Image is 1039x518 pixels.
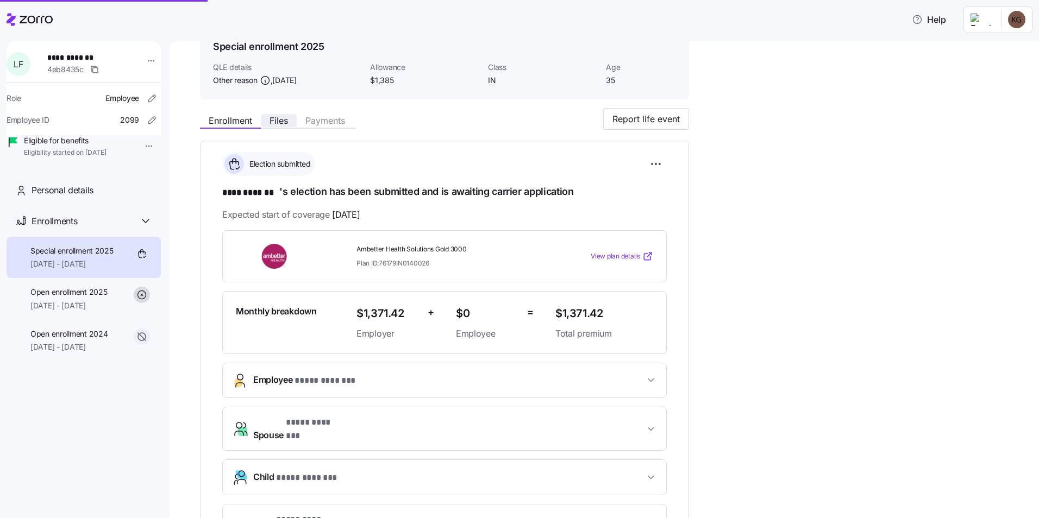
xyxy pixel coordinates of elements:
[30,329,108,339] span: Open enrollment 2024
[222,208,360,222] span: Expected start of coverage
[488,62,597,73] span: Class
[591,251,640,262] span: View plan details
[356,258,429,268] span: Plan ID: 76179IN0140026
[370,62,479,73] span: Allowance
[105,93,139,104] span: Employee
[356,327,419,340] span: Employer
[253,373,357,388] span: Employee
[24,135,107,146] span: Eligible for benefits
[370,75,479,86] span: $1,385
[14,60,23,68] span: L F
[356,245,547,254] span: Ambetter Health Solutions Gold 3000
[222,185,667,200] h1: 's election has been submitted and is awaiting carrier application
[456,327,518,340] span: Employee
[903,9,955,30] button: Help
[24,148,107,157] span: Eligibility started on [DATE]
[120,115,139,125] span: 2099
[428,305,434,320] span: +
[213,62,361,73] span: QLE details
[606,62,676,73] span: Age
[332,208,360,222] span: [DATE]
[253,470,337,485] span: Child
[213,75,297,86] span: Other reason ,
[30,287,107,298] span: Open enrollment 2025
[7,115,49,125] span: Employee ID
[591,251,653,262] a: View plan details
[30,342,108,352] span: [DATE] - [DATE]
[456,305,518,323] span: $0
[30,245,114,256] span: Special enrollment 2025
[236,244,314,269] img: Ambetter
[7,93,21,104] span: Role
[213,40,324,53] h1: Special enrollment 2025
[47,64,84,75] span: 4eb8435c
[253,416,346,442] span: Spouse
[32,184,93,197] span: Personal details
[30,300,107,311] span: [DATE] - [DATE]
[270,116,288,125] span: Files
[527,305,534,320] span: =
[555,327,653,340] span: Total premium
[603,108,689,130] button: Report life event
[1008,11,1025,28] img: b34cea83cf096b89a2fb04a6d3fa81b3
[30,258,114,269] span: [DATE] - [DATE]
[356,305,419,323] span: $1,371.42
[488,75,597,86] span: IN
[912,13,946,26] span: Help
[246,159,310,169] span: Election submitted
[555,305,653,323] span: $1,371.42
[32,214,77,228] span: Enrollments
[272,75,296,86] span: [DATE]
[606,75,676,86] span: 35
[236,305,317,318] span: Monthly breakdown
[209,116,252,125] span: Enrollment
[612,112,680,125] span: Report life event
[305,116,345,125] span: Payments
[971,13,992,26] img: Employer logo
